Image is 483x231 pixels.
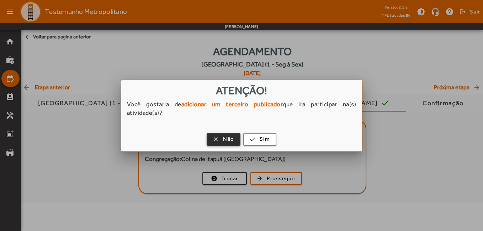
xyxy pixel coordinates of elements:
strong: adicionar um terceiro publicador [181,101,283,108]
div: Você gostaria de que irá participar na(s) atividade(s)? [121,100,362,124]
button: Não [207,133,240,146]
span: Sim [260,135,270,143]
span: Atenção! [216,84,267,97]
span: Não [223,135,234,143]
button: Sim [243,133,276,146]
